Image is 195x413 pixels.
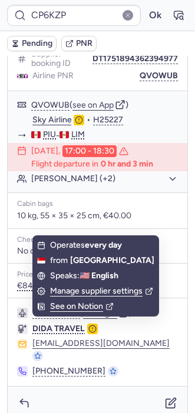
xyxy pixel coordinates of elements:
[37,301,114,312] button: See on Notion
[31,159,153,169] p: Flight departure in
[61,36,97,51] button: PNR
[17,236,178,244] div: Checked baggage
[93,115,123,125] button: H25227
[32,366,105,377] button: [PHONE_NUMBER]
[17,281,56,291] span: €84.69
[17,247,178,256] div: No checked baggage
[17,200,178,208] div: Cabin bags
[17,71,28,81] figure: H2 airline logo
[37,286,153,297] button: Manage supplier settings
[32,309,80,318] button: 1257035908
[31,174,178,184] button: [PERSON_NAME] (+2)
[43,130,56,139] span: PIU
[71,130,85,139] span: LIM
[7,5,141,26] input: PNR Reference
[31,99,178,110] div: ( )
[50,286,153,297] div: Manage supplier settings
[7,36,57,51] button: Pending
[31,130,178,141] div: -
[83,309,117,318] button: see flight
[72,101,114,110] button: see on App
[80,271,118,281] b: 🇺🇸 English
[62,145,117,157] time: 17:00 - 18:30
[32,115,178,125] div: •
[32,324,85,334] span: DIDA TRAVEL
[146,6,164,25] button: Ok
[32,308,178,318] div: ( )
[85,240,122,250] b: every day
[31,49,92,68] span: Supplier booking ID
[50,255,154,266] div: from
[92,54,178,64] button: DT1751894362394977
[50,271,118,281] p: Speaks:
[31,145,128,157] div: [DATE],
[32,115,72,125] a: Sky Airline
[101,159,153,169] time: 0 hr and 3 min
[140,71,178,81] button: QVOWUB
[17,271,178,279] div: Price
[22,39,52,48] span: Pending
[32,71,74,81] span: Airline PNR
[76,39,92,48] span: PNR
[50,240,122,251] p: Operates
[17,211,178,221] p: 10 kg, 55 × 35 × 25 cm, €40.00
[50,301,114,312] div: See on Notion
[31,101,70,110] button: QVOWUB
[70,255,154,266] b: [GEOGRAPHIC_DATA]
[32,339,170,348] button: [EMAIL_ADDRESS][DOMAIN_NAME]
